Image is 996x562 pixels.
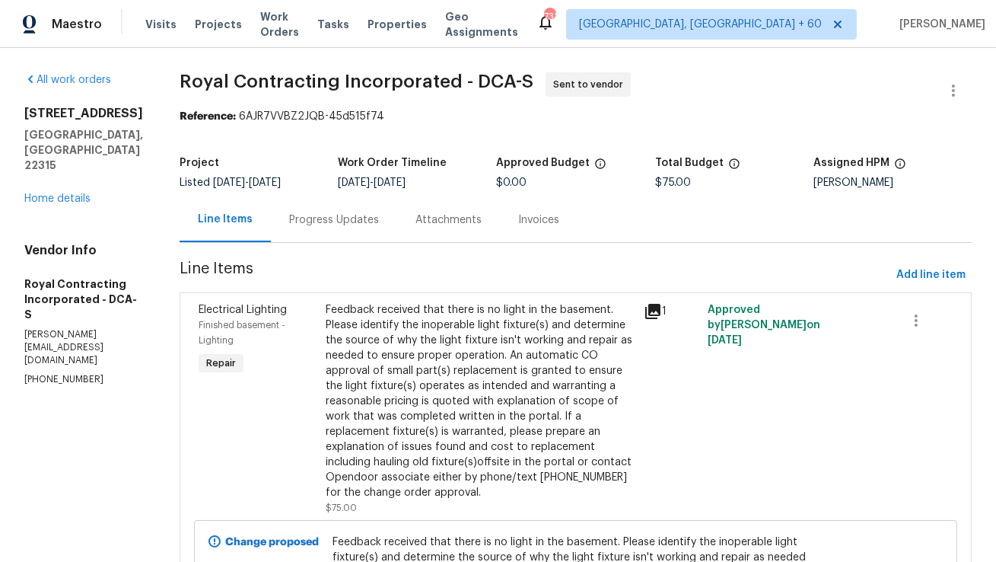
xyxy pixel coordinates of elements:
span: Royal Contracting Incorporated - DCA-S [180,72,533,91]
h5: Total Budget [655,158,724,168]
span: Visits [145,17,177,32]
span: [PERSON_NAME] [893,17,985,32]
a: Home details [24,193,91,204]
p: [PERSON_NAME][EMAIL_ADDRESS][DOMAIN_NAME] [24,328,143,367]
span: [DATE] [213,177,245,188]
h5: Assigned HPM [813,158,889,168]
div: Feedback received that there is no light in the basement. Please identify the inoperable light fi... [326,302,635,500]
span: - [338,177,406,188]
p: [PHONE_NUMBER] [24,373,143,386]
span: [DATE] [708,335,742,346]
h5: Approved Budget [496,158,590,168]
div: Attachments [415,212,482,228]
span: The total cost of line items that have been proposed by Opendoor. This sum includes line items th... [728,158,740,177]
span: Properties [368,17,427,32]
b: Reference: [180,111,236,122]
span: $75.00 [326,503,357,513]
div: Invoices [518,212,559,228]
span: Sent to vendor [553,77,629,92]
span: Repair [200,356,242,371]
div: 6AJR7VVBZ2JQB-45d515f74 [180,109,972,124]
div: 1 [644,302,698,321]
div: Line Items [198,212,253,227]
span: Maestro [52,17,102,32]
b: Change proposed [225,537,319,548]
span: The hpm assigned to this work order. [894,158,906,177]
h5: Royal Contracting Incorporated - DCA-S [24,276,143,322]
span: Projects [195,17,242,32]
h5: Project [180,158,219,168]
span: [DATE] [249,177,281,188]
span: Electrical Lighting [199,305,287,315]
h4: Vendor Info [24,243,143,258]
button: Add line item [890,261,972,289]
h5: Work Order Timeline [338,158,447,168]
h5: [GEOGRAPHIC_DATA], [GEOGRAPHIC_DATA] 22315 [24,127,143,173]
span: Line Items [180,261,890,289]
span: [GEOGRAPHIC_DATA], [GEOGRAPHIC_DATA] + 60 [579,17,822,32]
div: [PERSON_NAME] [813,177,972,188]
span: $0.00 [496,177,527,188]
a: All work orders [24,75,111,85]
span: Add line item [896,266,966,285]
span: Geo Assignments [445,9,518,40]
span: Finished basement - Lighting [199,321,285,345]
span: Approved by [PERSON_NAME] on [708,305,820,346]
span: Tasks [317,19,349,30]
div: 731 [544,9,555,24]
span: Work Orders [260,9,299,40]
span: The total cost of line items that have been approved by both Opendoor and the Trade Partner. This... [594,158,606,177]
div: Progress Updates [289,212,379,228]
span: - [213,177,281,188]
span: Listed [180,177,281,188]
span: [DATE] [374,177,406,188]
span: $75.00 [655,177,691,188]
span: [DATE] [338,177,370,188]
h2: [STREET_ADDRESS] [24,106,143,121]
